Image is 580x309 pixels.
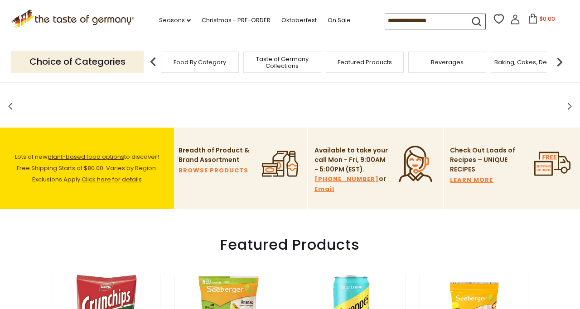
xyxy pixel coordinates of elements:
[82,175,142,184] a: Click here for details
[48,152,124,161] a: plant-based food options
[314,184,334,194] a: Email
[494,59,565,66] a: Baking, Cakes, Desserts
[450,175,493,185] a: LEARN MORE
[450,146,516,174] p: Check Out Loads of Recipes – UNIQUE RECIPES
[159,15,191,25] a: Seasons
[328,15,351,25] a: On Sale
[174,59,226,66] a: Food By Category
[144,53,162,71] img: previous arrow
[314,146,389,194] p: Available to take your call Mon - Fri, 9:00AM - 5:00PM (EST). or
[246,56,319,69] a: Taste of Germany Collections
[522,14,561,27] button: $0.00
[314,174,379,184] a: [PHONE_NUMBER]
[202,15,271,25] a: Christmas - PRE-ORDER
[540,15,555,23] span: $0.00
[338,59,392,66] a: Featured Products
[551,53,569,71] img: next arrow
[11,51,144,73] p: Choice of Categories
[179,166,248,176] a: BROWSE PRODUCTS
[15,152,159,184] span: Lots of new to discover! Free Shipping Starts at $80.00. Varies by Region. Exclusions Apply.
[431,59,464,66] a: Beverages
[281,15,317,25] a: Oktoberfest
[179,146,253,165] p: Breadth of Product & Brand Assortment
